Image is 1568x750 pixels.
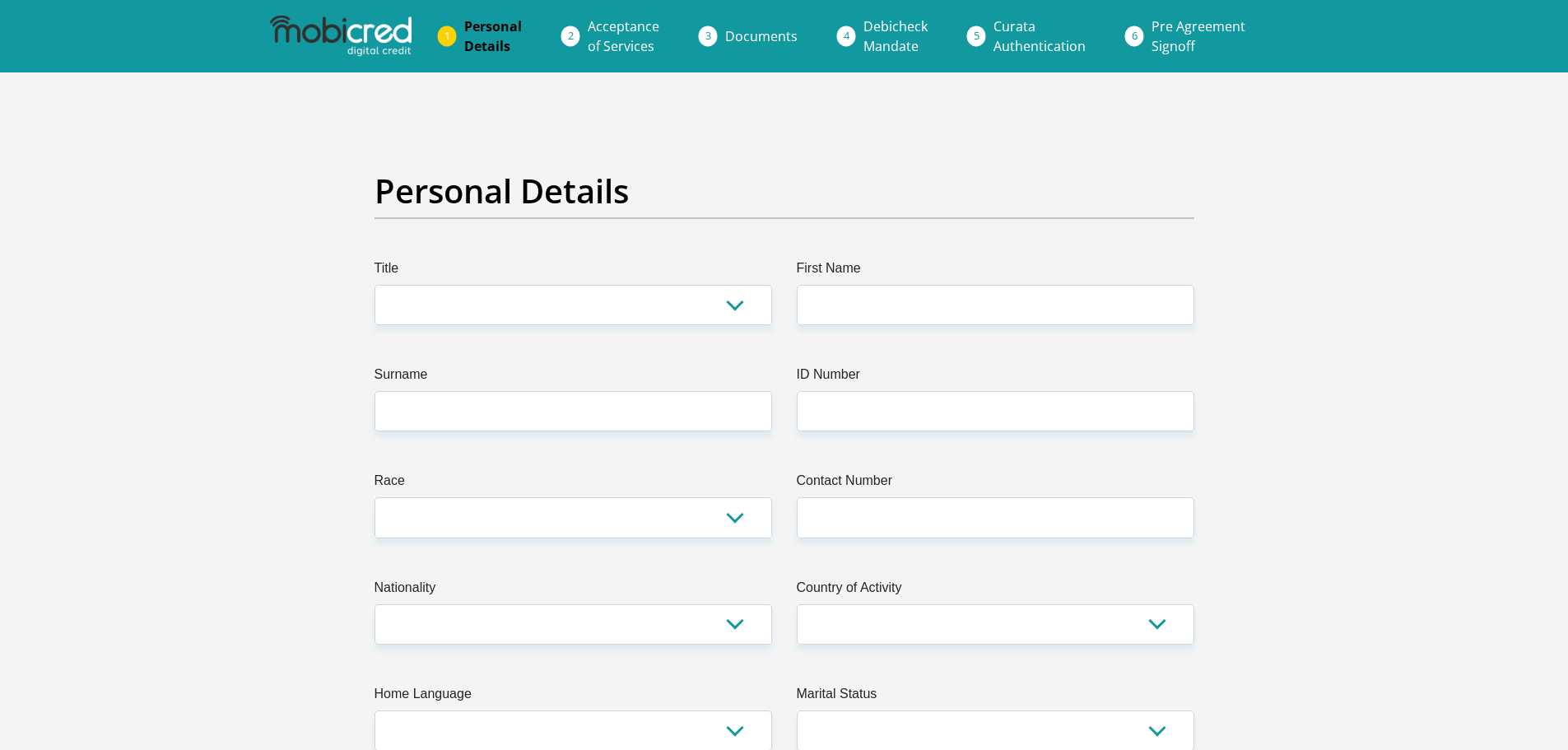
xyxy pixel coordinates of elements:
a: DebicheckMandate [850,10,941,63]
a: CurataAuthentication [980,10,1099,63]
span: Debicheck Mandate [863,17,928,55]
h2: Personal Details [375,171,1194,211]
span: Pre Agreement Signoff [1152,17,1245,55]
input: First Name [797,285,1194,325]
label: Race [375,471,772,497]
label: Marital Status [797,684,1194,710]
span: Personal Details [464,17,522,55]
input: Surname [375,391,772,431]
img: mobicred logo [270,16,412,57]
span: Acceptance of Services [588,17,659,55]
label: Title [375,259,772,285]
label: Surname [375,365,772,391]
span: Curata Authentication [993,17,1086,55]
label: Nationality [375,578,772,604]
span: Documents [725,27,798,45]
a: Acceptanceof Services [575,10,672,63]
label: Contact Number [797,471,1194,497]
a: Documents [712,20,811,53]
a: Pre AgreementSignoff [1138,10,1259,63]
input: Contact Number [797,497,1194,538]
a: PersonalDetails [451,10,535,63]
input: ID Number [797,391,1194,431]
label: ID Number [797,365,1194,391]
label: Country of Activity [797,578,1194,604]
label: First Name [797,259,1194,285]
label: Home Language [375,684,772,710]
